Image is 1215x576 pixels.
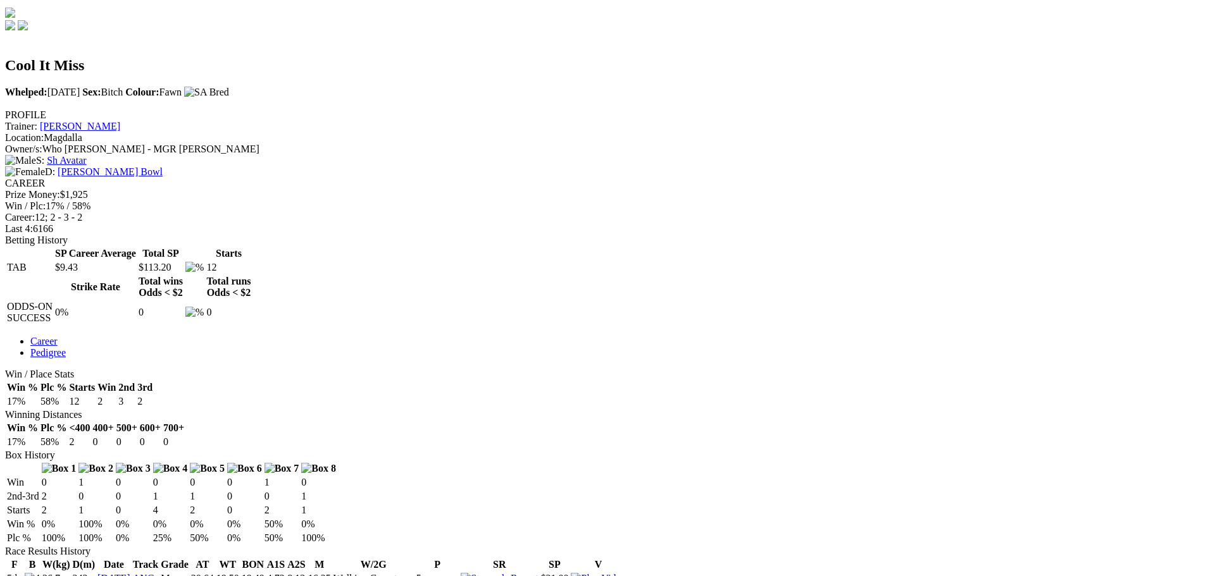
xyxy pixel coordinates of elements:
span: D: [5,166,55,177]
td: 2 [68,436,90,448]
th: M [308,558,332,571]
th: 700+ [163,422,185,434]
th: 400+ [92,422,115,434]
td: ODDS-ON SUCCESS [6,300,53,324]
td: 0 [115,476,151,489]
th: 600+ [139,422,161,434]
div: 17% / 58% [5,200,1200,212]
td: 12 [68,395,96,408]
td: 3 [118,395,135,408]
td: 100% [301,532,337,544]
td: Win [6,476,40,489]
th: W(kg) [42,558,71,571]
div: Magdalla [5,132,1200,144]
td: 0% [41,518,77,530]
th: Track [132,558,159,571]
td: 2 [41,490,77,503]
td: 0% [301,518,337,530]
th: A1S [266,558,285,571]
td: 0% [153,518,189,530]
a: Pedigree [30,347,66,358]
td: 1 [264,476,300,489]
td: TAB [6,261,53,274]
td: 0 [227,476,263,489]
th: D(m) [72,558,96,571]
th: Strike Rate [54,275,137,299]
td: $9.43 [54,261,137,274]
td: 1 [189,490,225,503]
td: 0 [139,436,161,448]
th: 3rd [137,381,153,394]
a: [PERSON_NAME] Bowl [58,166,163,177]
td: Starts [6,504,40,517]
td: 0 [206,300,251,324]
td: 2 [189,504,225,517]
td: 1 [301,490,337,503]
td: 0 [41,476,77,489]
div: Who [PERSON_NAME] - MGR [PERSON_NAME] [5,144,1200,155]
td: 0% [115,532,151,544]
th: P [416,558,459,571]
img: Box 2 [78,463,113,474]
th: Total SP [138,247,184,260]
td: 50% [189,532,225,544]
td: 0 [138,300,184,324]
img: Male [5,155,36,166]
b: Whelped: [5,87,47,97]
td: 0 [189,476,225,489]
td: $113.20 [138,261,184,274]
div: Win / Place Stats [5,369,1200,380]
b: Sex: [82,87,101,97]
th: B [24,558,40,571]
div: PROFILE [5,109,1200,121]
td: 0% [227,518,263,530]
th: <400 [68,422,90,434]
img: Box 3 [116,463,151,474]
td: 58% [40,436,67,448]
td: 1 [78,476,114,489]
td: 100% [41,532,77,544]
td: 1 [78,504,114,517]
td: 0 [163,436,185,448]
th: Plc % [40,381,67,394]
div: 6166 [5,223,1200,235]
img: % [185,262,204,273]
td: 0% [54,300,137,324]
td: 12 [206,261,251,274]
td: Win % [6,518,40,530]
span: Trainer: [5,121,37,132]
img: SA Bred [184,87,229,98]
td: 0 [115,490,151,503]
td: 2nd-3rd [6,490,40,503]
img: Box 4 [153,463,188,474]
td: 100% [78,532,114,544]
td: 2 [264,504,300,517]
th: Win [97,381,116,394]
th: SR [460,558,539,571]
td: 50% [264,532,300,544]
th: F [6,558,23,571]
th: Total wins Odds < $2 [138,275,184,299]
td: 2 [137,395,153,408]
th: AT [190,558,215,571]
img: facebook.svg [5,20,15,30]
div: Race Results History [5,546,1200,557]
a: Career [30,336,58,346]
td: 2 [41,504,77,517]
th: 500+ [116,422,138,434]
th: 2nd [118,381,135,394]
td: 17% [6,395,39,408]
img: Female [5,166,45,178]
td: 0 [78,490,114,503]
td: 0 [301,476,337,489]
th: Win % [6,381,39,394]
td: 0 [115,504,151,517]
img: Box 7 [265,463,299,474]
img: Box 6 [227,463,262,474]
td: 0 [227,504,263,517]
th: Starts [68,381,96,394]
span: Prize Money: [5,189,60,200]
div: $1,925 [5,189,1200,200]
th: Grade [160,558,189,571]
th: A2S [287,558,306,571]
